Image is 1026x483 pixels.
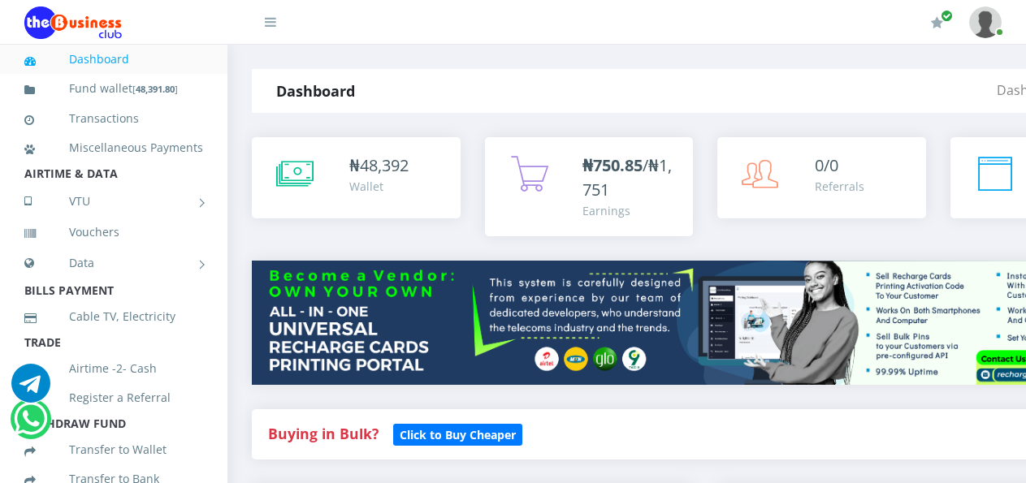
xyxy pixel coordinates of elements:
span: 48,392 [360,154,409,176]
a: Fund wallet[48,391.80] [24,70,203,108]
a: Transactions [24,100,203,137]
a: ₦48,392 Wallet [252,137,461,218]
a: VTU [24,181,203,222]
a: Register a Referral [24,379,203,416]
a: Transfer to Wallet [24,431,203,468]
div: Referrals [815,178,864,195]
a: Dashboard [24,41,203,78]
strong: Dashboard [276,81,355,101]
a: Cable TV, Electricity [24,298,203,335]
strong: Buying in Bulk? [268,424,379,443]
span: 0/0 [815,154,838,176]
img: User [969,6,1002,38]
a: Vouchers [24,213,203,251]
small: [ ] [132,83,178,95]
a: Data [24,243,203,283]
a: Miscellaneous Payments [24,129,203,166]
div: Earnings [582,202,678,219]
div: ₦ [349,153,409,178]
div: Wallet [349,178,409,195]
i: Renew/Upgrade Subscription [931,16,943,29]
b: ₦750.85 [582,154,643,176]
a: ₦750.85/₦1,751 Earnings [485,137,694,236]
img: Logo [24,6,122,39]
a: 0/0 Referrals [717,137,926,218]
b: 48,391.80 [136,83,175,95]
b: Click to Buy Cheaper [400,427,516,442]
a: Chat for support [11,376,50,403]
a: Chat for support [14,412,47,438]
span: Renew/Upgrade Subscription [941,10,953,22]
a: Airtime -2- Cash [24,350,203,387]
a: Click to Buy Cheaper [393,424,522,443]
span: /₦1,751 [582,154,672,201]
